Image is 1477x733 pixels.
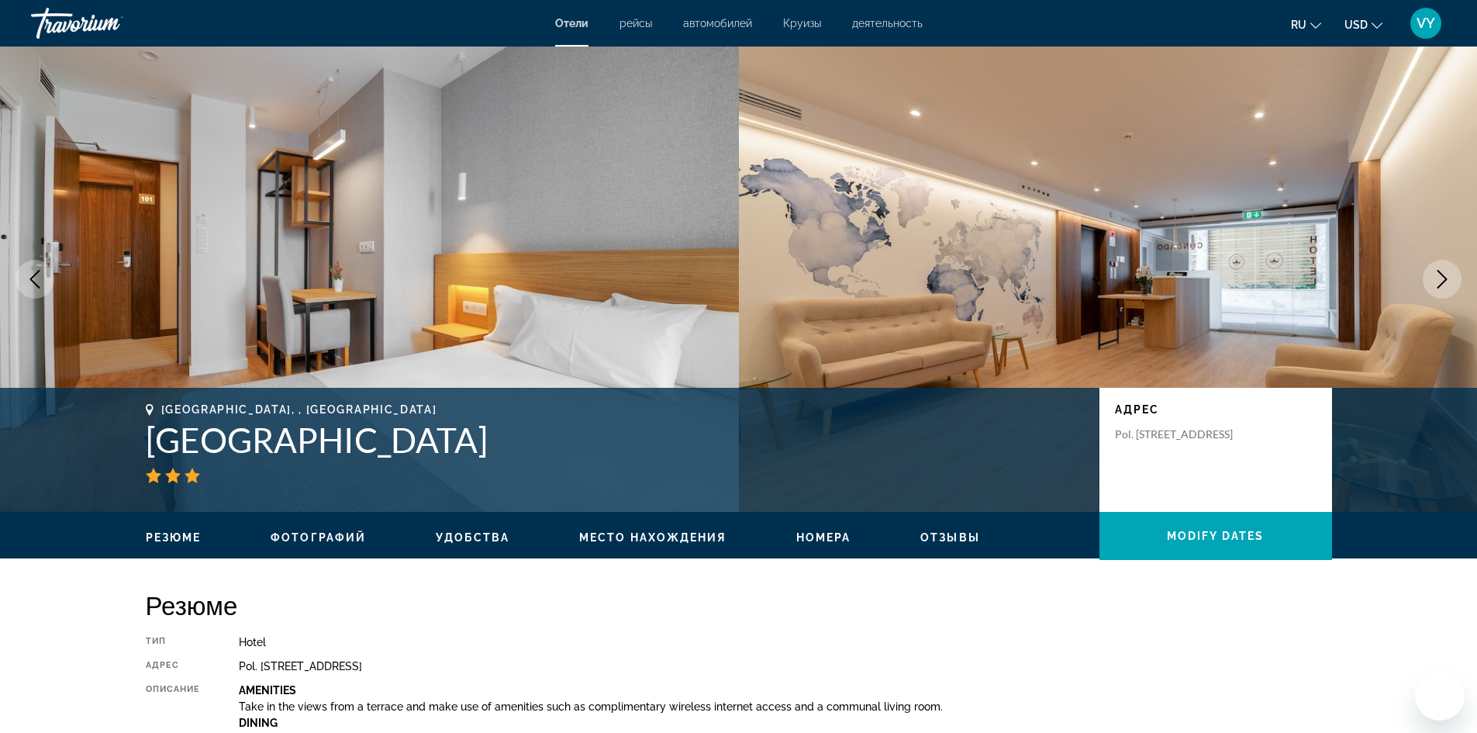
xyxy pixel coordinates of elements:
div: Pol. [STREET_ADDRESS] [239,660,1331,672]
a: Отели [555,17,588,29]
span: VY [1417,16,1435,31]
button: User Menu [1406,7,1446,40]
span: [GEOGRAPHIC_DATA], , [GEOGRAPHIC_DATA] [161,403,437,416]
a: деятельность [852,17,923,29]
p: Pol. [STREET_ADDRESS] [1115,427,1239,441]
b: Dining [239,717,278,729]
button: Номера [796,531,851,545]
span: ru [1291,19,1306,31]
button: Modify Dates [1099,512,1332,560]
iframe: Button to launch messaging window [1415,671,1465,721]
a: рейсы [619,17,652,29]
span: USD [1344,19,1368,31]
span: Удобства [436,531,509,544]
span: Фотографий [271,531,366,544]
a: Круизы [783,17,821,29]
button: Отзывы [920,531,980,545]
button: Фотографий [271,531,366,545]
button: Change currency [1344,13,1382,36]
span: Modify Dates [1167,530,1264,542]
span: Номера [796,531,851,544]
button: Место нахождения [579,531,726,545]
a: Travorium [31,3,186,43]
button: Previous image [16,260,54,299]
p: адрес [1115,403,1317,416]
div: Тип [146,636,201,648]
div: Hotel [239,636,1331,648]
button: Next image [1423,260,1461,299]
span: Резюме [146,531,202,544]
button: Change language [1291,13,1321,36]
span: Отзывы [920,531,980,544]
b: Amenities [239,684,296,697]
a: автомобилей [683,17,752,29]
p: Take in the views from a terrace and make use of amenities such as complimentary wireless interne... [239,700,1331,713]
div: адрес [146,660,201,672]
button: Резюме [146,531,202,545]
h2: Резюме [146,590,1332,621]
span: Место нахождения [579,531,726,544]
button: Удобства [436,531,509,545]
h1: [GEOGRAPHIC_DATA] [146,420,1084,460]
